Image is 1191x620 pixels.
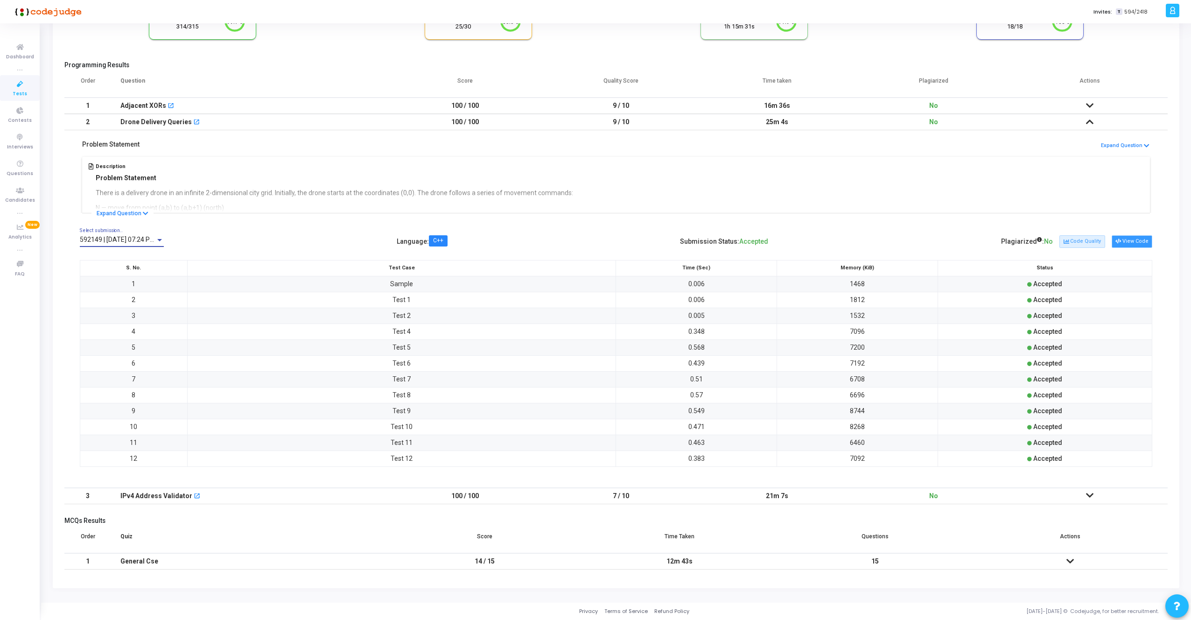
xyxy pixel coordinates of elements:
td: 3 [64,488,111,504]
th: Time Taken [582,527,777,553]
mat-icon: open_in_new [194,493,200,500]
button: Code Quality [1059,235,1105,247]
div: IPv4 Address Validator [120,488,192,504]
td: 9 / 10 [543,98,700,114]
td: 8744 [777,403,938,419]
td: 5 [80,339,188,355]
span: Accepted [1033,407,1062,415]
td: 9 [80,403,188,419]
span: Contests [8,117,32,125]
span: Accepted [1033,296,1062,303]
div: Drone Delivery Queries [120,114,192,130]
td: Test 5 [187,339,616,355]
span: No [929,118,938,126]
label: Invites: [1093,8,1112,16]
td: 25m 4s [699,114,855,130]
td: 1 [64,98,111,114]
span: Accepted [1033,455,1062,462]
td: Test 8 [187,387,616,403]
span: Accepted [1033,391,1062,399]
td: 7 / 10 [543,488,700,504]
td: 8268 [777,419,938,435]
th: Score [387,71,543,98]
img: logo [12,2,82,21]
td: 6460 [777,435,938,451]
td: 1468 [777,276,938,292]
span: Accepted [1033,328,1062,335]
th: Quiz [111,527,387,553]
a: Refund Policy [654,607,689,615]
th: Actions [1011,71,1168,98]
mat-icon: open_in_new [193,120,200,126]
span: Accepted [1033,439,1062,446]
span: No [929,102,938,109]
td: 1 [64,553,111,570]
td: 0.006 [616,276,777,292]
span: Accepted [1033,312,1062,319]
div: Adjacent XORs [120,98,166,113]
h5: Description [96,163,1063,169]
span: FAQ [15,270,25,278]
th: Time (Sec) [616,260,777,276]
th: Score [387,527,582,553]
td: 8 [80,387,188,403]
div: Submission Status: [680,234,768,249]
td: 14 / 15 [387,553,582,570]
td: Sample [187,276,616,292]
td: 9 / 10 [543,114,700,130]
a: Privacy [579,607,598,615]
td: Test 2 [187,308,616,324]
span: Accepted [739,238,768,245]
span: Candidates [5,197,35,204]
td: 7200 [777,339,938,355]
th: Status [938,260,1152,276]
td: 0.383 [616,451,777,466]
td: 6696 [777,387,938,403]
td: 0.005 [616,308,777,324]
td: 100 / 100 [387,98,543,114]
td: Test 4 [187,324,616,339]
th: Time taken [699,71,855,98]
th: Memory (KiB) [777,260,938,276]
td: 7192 [777,355,938,371]
td: 16m 36s [699,98,855,114]
strong: Problem Statement [96,174,156,182]
td: 2 [64,114,111,130]
div: 314/315 [156,22,219,31]
span: No [1044,238,1053,245]
span: Dashboard [6,53,34,61]
td: 7096 [777,324,938,339]
td: Test 10 [187,419,616,435]
button: View Code [1112,235,1152,247]
th: Questions [778,527,973,553]
td: 2 [80,292,188,308]
span: No [929,492,938,500]
td: 0.549 [616,403,777,419]
th: Plagiarized [855,71,1012,98]
span: Analytics [8,233,32,241]
div: [DATE]-[DATE] © Codejudge, for better recruitment. [689,607,1179,615]
span: T [1116,8,1122,15]
span: Accepted [1033,423,1062,430]
td: Test 1 [187,292,616,308]
td: 0.348 [616,324,777,339]
h5: Programming Results [64,61,1168,69]
th: Order [64,71,111,98]
td: 3 [80,308,188,324]
span: Questions [7,170,33,178]
th: Test Case [187,260,616,276]
td: 0.006 [616,292,777,308]
td: 0.568 [616,339,777,355]
td: Test 9 [187,403,616,419]
div: 1h 15m 31s [708,22,771,31]
a: Terms of Service [604,607,648,615]
th: Question [111,71,387,98]
td: 6 [80,355,188,371]
td: 0.439 [616,355,777,371]
span: 594/2418 [1124,8,1148,16]
th: Actions [973,527,1168,553]
div: Language : [397,234,448,249]
th: Quality Score [543,71,700,98]
td: 10 [80,419,188,435]
td: 1532 [777,308,938,324]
